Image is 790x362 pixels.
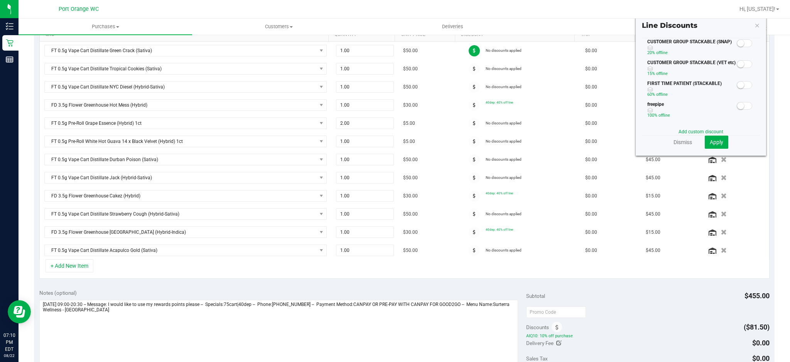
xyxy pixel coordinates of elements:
span: No discounts applied [486,85,522,89]
span: Port Orange WC [59,6,99,12]
span: ($81.50) [744,323,770,331]
input: Promo Code [526,306,586,318]
span: $0.00 [585,229,597,236]
input: 1.00 [336,190,394,201]
span: 100% [647,113,657,118]
span: Notes (optional) [39,290,77,296]
span: $5.00 [403,120,415,127]
i: Edit Delivery Fee [556,340,562,346]
span: NO DATA FOUND [44,117,327,129]
span: FD 3.5g Flower Greenhouse [GEOGRAPHIC_DATA] (Hybrid-Indica) [45,227,317,238]
input: 1.00 [336,63,394,74]
span: FT 0.5g Vape Cart Distillate Jack (Hybrid-Sativa) [45,172,317,183]
span: Customers [192,23,365,30]
span: FT 0.5g Vape Cart Distillate Acapulco Gold (Sativa) [45,245,317,256]
span: No discounts applied [486,248,522,252]
span: 40dep: 40% off line [486,228,513,231]
a: Dismiss [674,138,692,146]
button: + Add New Item [46,259,93,272]
span: No discounts applied [486,66,522,71]
a: Purchases [19,19,192,35]
input: 1.00 [336,136,394,147]
span: FT 0.5g Vape Cart Distillate NYC Diesel (Hybrid-Sativa) [45,82,317,92]
span: Delivery Fee [526,340,554,346]
span: FT 0.5g Vape Cart Distillate Durban Poison (Sativa) [45,154,317,165]
span: $45.00 [646,211,660,218]
span: line [662,71,668,76]
input: 1.00 [336,82,394,92]
span: $0.00 [585,102,597,109]
span: $50.00 [403,156,418,163]
span: line [662,92,668,97]
span: $0.00 [585,138,597,145]
span: $0.00 [752,339,770,347]
button: Apply [705,136,728,149]
span: FD 3.5g Flower Greenhouse Cakez (Hybrid) [45,190,317,201]
p: off [647,70,736,77]
span: NO DATA FOUND [44,81,327,93]
span: $15.00 [646,192,660,200]
div: CUSTOMER GROUP STACKABLE (VET etc) [642,59,736,80]
span: $50.00 [403,83,418,91]
inline-svg: Inventory [6,22,14,30]
span: $0.00 [585,156,597,163]
input: 1.00 [336,154,394,165]
span: No discounts applied [486,212,522,216]
span: NO DATA FOUND [44,208,327,220]
span: $50.00 [403,211,418,218]
p: off [647,91,736,98]
a: Customers [192,19,366,35]
input: 1.00 [336,100,394,110]
p: 08/22 [3,353,15,359]
span: FT 0.5g Vape Cart Distillate Tropical Cookies (Sativa) [45,63,317,74]
span: $5.00 [403,138,415,145]
span: No discounts applied [486,139,522,143]
span: $50.00 [403,174,418,182]
span: NO DATA FOUND [44,245,327,256]
span: NO DATA FOUND [44,99,327,111]
input: 1.00 [336,45,394,56]
span: $0.00 [585,174,597,182]
p: off [647,112,736,119]
a: Add custom discount [679,129,723,134]
a: Deliveries [366,19,539,35]
span: 20% [647,50,655,55]
span: Purchases [19,23,192,30]
span: Sales Tax [526,355,548,362]
input: 1.00 [336,209,394,219]
span: Discounts [526,320,549,334]
span: NO DATA FOUND [44,136,327,147]
span: NO DATA FOUND [44,63,327,75]
inline-svg: Retail [6,39,14,47]
span: $50.00 [403,47,418,54]
span: FT 0.5g Pre-Roll Grape Essence (Hybrid) 1ct [45,118,317,129]
span: $15.00 [646,229,660,236]
span: Line Discounts [642,21,697,30]
span: $0.00 [585,65,597,73]
span: $45.00 [646,174,660,182]
p: off [647,49,736,56]
span: FD 3.5g Flower Greenhouse Hot Mess (Hybrid) [45,100,317,110]
span: NO DATA FOUND [44,172,327,184]
iframe: Resource center [8,300,31,323]
span: Apply [710,139,723,145]
span: $0.00 [585,83,597,91]
inline-svg: Reports [6,56,14,63]
span: Hi, [US_STATE]! [739,6,775,12]
span: $30.00 [403,229,418,236]
span: $0.00 [585,192,597,200]
p: 07:10 PM EDT [3,332,15,353]
span: 40dep: 40% off line [486,100,513,104]
span: NO DATA FOUND [44,154,327,165]
span: Discount can be combined with other discounts [647,108,736,113]
span: line [662,50,668,55]
span: NO DATA FOUND [44,190,327,202]
span: $0.00 [585,120,597,127]
span: 15% [647,71,655,76]
span: $50.00 [403,247,418,254]
input: 2.00 [336,118,394,129]
span: No discounts applied [486,157,522,161]
span: line [664,113,670,118]
span: Discount can be combined with other discounts [647,87,736,92]
div: freepipe [642,101,736,122]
